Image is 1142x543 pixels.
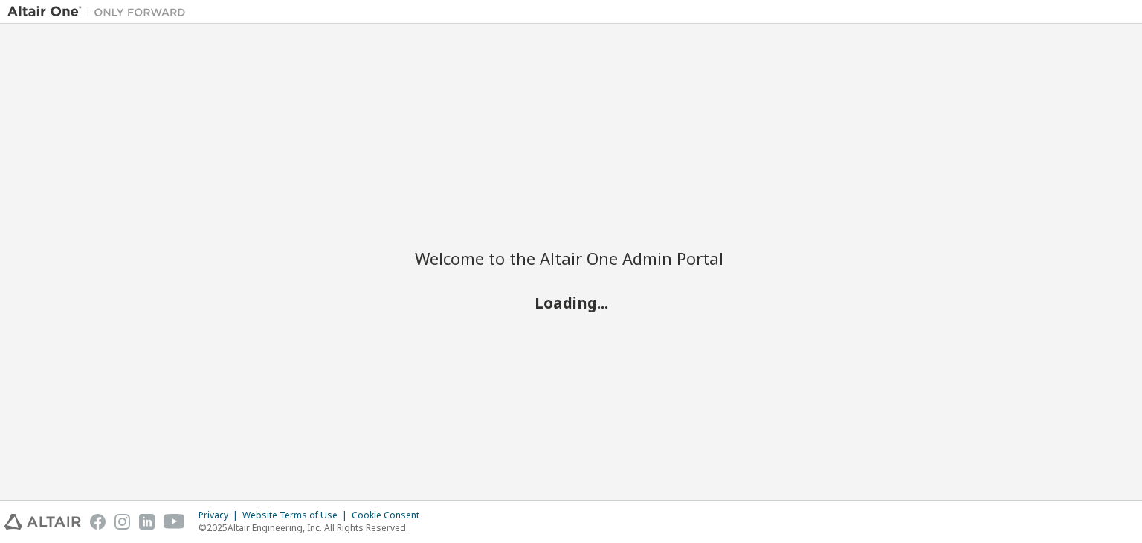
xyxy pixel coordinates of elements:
[139,514,155,530] img: linkedin.svg
[164,514,185,530] img: youtube.svg
[242,510,352,521] div: Website Terms of Use
[352,510,428,521] div: Cookie Consent
[4,514,81,530] img: altair_logo.svg
[199,510,242,521] div: Privacy
[199,521,428,534] p: © 2025 Altair Engineering, Inc. All Rights Reserved.
[90,514,106,530] img: facebook.svg
[114,514,130,530] img: instagram.svg
[415,293,727,312] h2: Loading...
[415,248,727,269] h2: Welcome to the Altair One Admin Portal
[7,4,193,19] img: Altair One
